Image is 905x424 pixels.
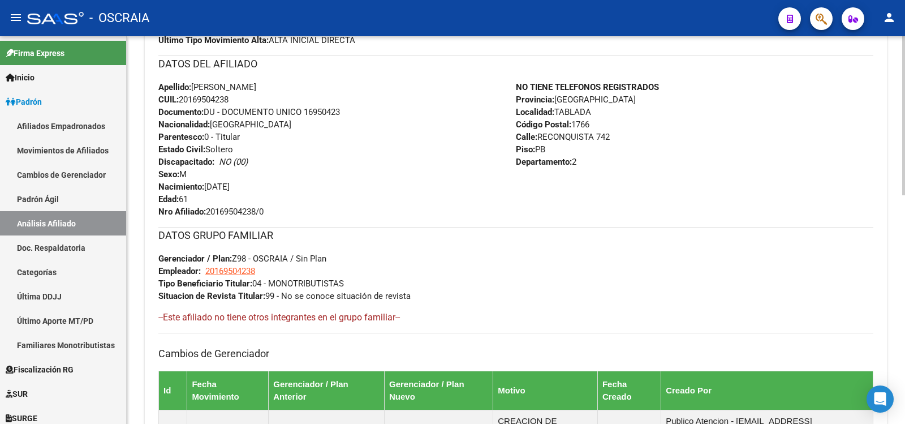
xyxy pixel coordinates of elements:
strong: Calle: [516,132,537,142]
span: Inicio [6,71,35,84]
strong: NO TIENE TELEFONOS REGISTRADOS [516,82,659,92]
th: Gerenciador / Plan Anterior [269,371,385,410]
th: Gerenciador / Plan Nuevo [385,371,493,410]
strong: Departamento: [516,157,572,167]
span: ALTA INICIAL DIRECTA [158,35,355,45]
span: RECONQUISTA 742 [516,132,610,142]
strong: Discapacitado: [158,157,214,167]
span: 0 - Titular [158,132,240,142]
h3: DATOS GRUPO FAMILIAR [158,228,873,243]
th: Fecha Movimiento [187,371,269,410]
strong: Nacimiento: [158,182,204,192]
div: Open Intercom Messenger [867,386,894,413]
span: 04 - MONOTRIBUTISTAS [158,279,344,289]
span: 20169504238/0 [158,207,264,217]
th: Fecha Creado [597,371,661,410]
span: M [158,169,187,179]
i: NO (00) [219,157,248,167]
strong: Edad: [158,194,179,204]
span: 20169504238 [158,95,229,105]
strong: Localidad: [516,107,554,117]
th: Creado Por [661,371,873,410]
th: Id [159,371,187,410]
mat-icon: person [882,11,896,24]
span: Soltero [158,144,233,155]
th: Motivo [493,371,598,410]
span: SUR [6,388,28,400]
strong: Piso: [516,144,535,155]
strong: Parentesco: [158,132,204,142]
strong: Código Postal: [516,119,571,130]
strong: Gerenciador / Plan: [158,254,232,264]
span: TABLADA [516,107,591,117]
span: 61 [158,194,188,204]
h3: DATOS DEL AFILIADO [158,56,873,72]
span: 99 - No se conoce situación de revista [158,291,411,301]
strong: Empleador: [158,266,201,276]
strong: Nacionalidad: [158,119,210,130]
strong: Sexo: [158,169,179,179]
span: Firma Express [6,47,64,59]
span: 1766 [516,119,589,130]
h4: --Este afiliado no tiene otros integrantes en el grupo familiar-- [158,311,873,324]
span: Padrón [6,96,42,108]
strong: Ultimo Tipo Movimiento Alta: [158,35,269,45]
strong: Apellido: [158,82,191,92]
span: 2 [516,157,576,167]
span: DU - DOCUMENTO UNICO 16950423 [158,107,340,117]
span: PB [516,144,545,155]
strong: Situacion de Revista Titular: [158,291,265,301]
strong: Provincia: [516,95,554,105]
mat-icon: menu [9,11,23,24]
span: 20169504238 [205,266,255,276]
strong: CUIL: [158,95,179,105]
span: - OSCRAIA [89,6,149,31]
span: [DATE] [158,182,230,192]
span: [GEOGRAPHIC_DATA] [158,119,291,130]
span: [PERSON_NAME] [158,82,256,92]
strong: Tipo Beneficiario Titular: [158,279,252,289]
strong: Estado Civil: [158,144,205,155]
span: Z98 - OSCRAIA / Sin Plan [158,254,326,264]
span: Fiscalización RG [6,363,74,376]
strong: Documento: [158,107,204,117]
span: [GEOGRAPHIC_DATA] [516,95,636,105]
h3: Cambios de Gerenciador [158,346,873,362]
strong: Nro Afiliado: [158,207,206,217]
